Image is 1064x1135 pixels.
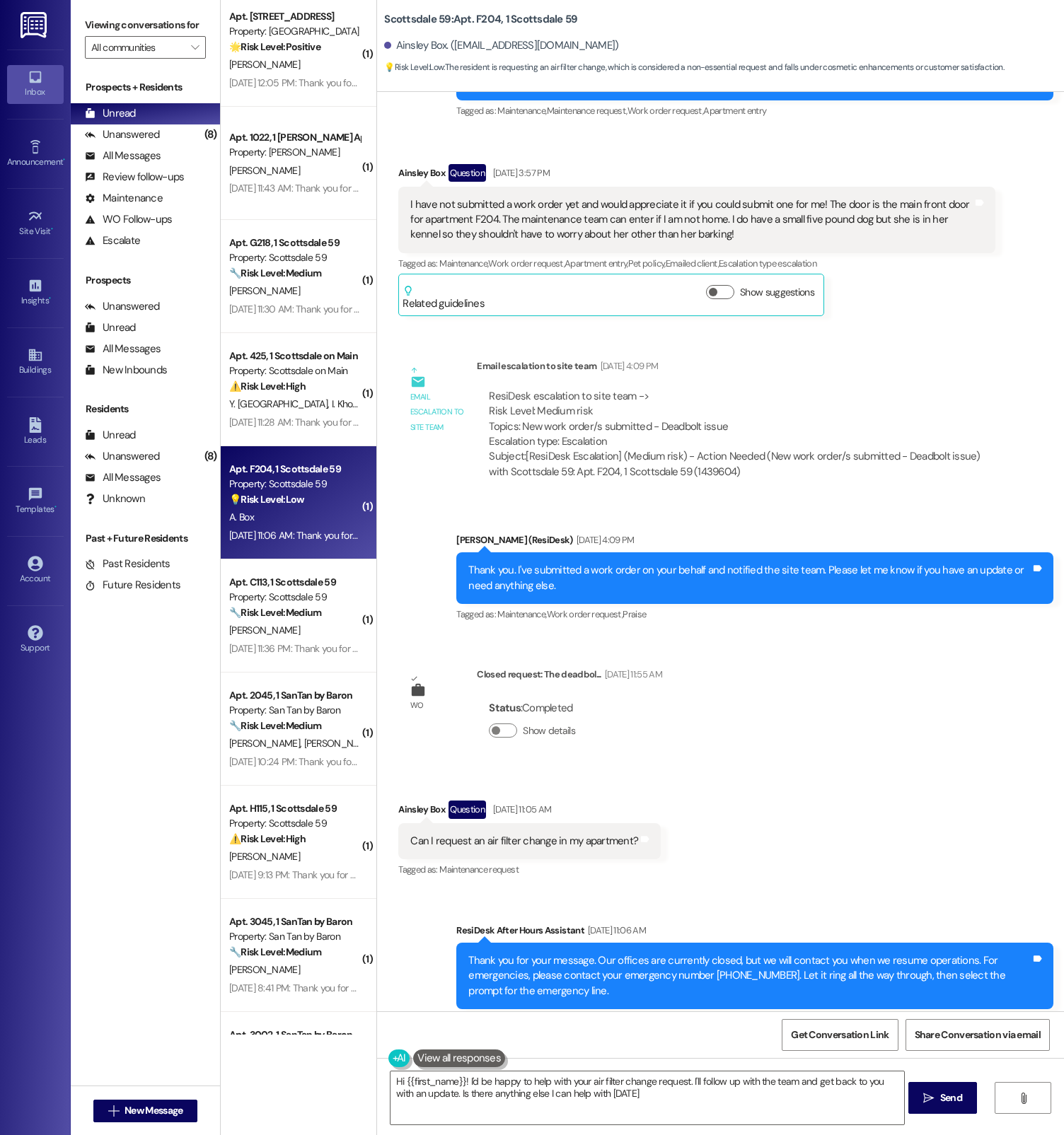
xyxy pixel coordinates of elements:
[85,149,161,163] div: All Messages
[229,267,321,279] strong: 🔧 Risk Level: Medium
[229,606,321,619] strong: 🔧 Risk Level: Medium
[229,130,360,145] div: Apt. 1022, 1 [PERSON_NAME] Apts LLC
[229,462,360,477] div: Apt. F204, 1 Scottsdale 59
[229,850,300,863] span: [PERSON_NAME]
[229,40,320,53] strong: 🌟 Risk Level: Positive
[7,413,64,451] a: Leads
[229,719,321,732] strong: 🔧 Risk Level: Medium
[201,446,221,467] div: (8)
[489,389,983,450] div: ResiDesk escalation to site team -> Risk Level: Medium risk Topics: New work order/s submitted - ...
[229,963,300,976] span: [PERSON_NAME]
[229,801,360,816] div: Apt. H115, 1 Scottsdale 59
[477,667,662,687] div: Closed request: The deadbol...
[85,299,160,314] div: Unanswered
[85,170,184,185] div: Review follow-ups
[449,164,486,182] div: Question
[229,363,360,378] div: Property: Scottsdale on Main
[229,929,360,944] div: Property: San Tan by Baron
[703,105,766,117] span: Apartment entry
[398,801,661,823] div: Ainsley Box
[439,257,488,269] span: Maintenance ,
[497,105,546,117] span: Maintenance ,
[191,42,199,53] i: 
[229,182,1006,194] div: [DATE] 11:43 AM: Thank you for your message. Our offices are currently closed, but we will contac...
[456,923,1053,943] div: ResiDesk After Hours Assistant
[85,191,163,206] div: Maintenance
[21,12,50,38] img: ResiDesk Logo
[51,224,53,234] span: •
[489,701,521,715] b: Status
[456,1009,1053,1030] div: Tagged as:
[398,859,661,880] div: Tagged as:
[940,1090,962,1105] span: Send
[477,359,995,378] div: Email escalation to site team
[229,477,360,491] div: Property: Scottsdale 59
[782,1019,898,1051] button: Get Conversation Link
[7,65,64,103] a: Inbox
[229,235,360,250] div: Apt. G218, 1 Scottsdale 59
[7,482,64,520] a: Templates •
[384,38,618,53] div: Ainsley Box. ([EMAIL_ADDRESS][DOMAIN_NAME])
[628,257,666,269] span: Pet policy ,
[85,342,161,356] div: All Messages
[915,1028,1041,1042] span: Share Conversation via email
[7,552,64,590] a: Account
[410,197,973,243] div: I have not submitted a work order yet and would appreciate it if you could submit one for me! The...
[601,667,662,682] div: [DATE] 11:55 AM
[85,106,136,121] div: Unread
[229,380,306,392] strong: ⚠️ Risk Level: High
[85,557,170,571] div: Past Residents
[623,608,646,620] span: Praise
[229,349,360,363] div: Apt. 425, 1 Scottsdale on Main
[439,863,519,875] span: Maintenance request
[398,164,995,187] div: Ainsley Box
[384,12,577,27] b: Scottsdale 59: Apt. F204, 1 Scottsdale 59
[923,1093,934,1104] i: 
[489,449,983,479] div: Subject: [ResiDesk Escalation] (Medium risk) - Action Needed (New work order/s submitted - Deadbo...
[547,608,623,620] span: Work order request ,
[71,402,220,417] div: Residents
[229,688,360,703] div: Apt. 2045, 1 SanTan by Baron
[85,320,136,335] div: Unread
[229,58,300,71] span: [PERSON_NAME]
[906,1019,1050,1051] button: Share Conversation via email
[490,165,550,180] div: [DATE] 3:57 PM
[229,737,304,750] span: [PERSON_NAME]
[740,285,814,300] label: Show suggestions
[7,343,64,381] a: Buildings
[229,590,360,605] div: Property: Scottsdale 59
[304,737,375,750] span: [PERSON_NAME]
[628,105,704,117] span: Work order request ,
[63,155,65,165] span: •
[456,604,1053,624] div: Tagged as:
[49,293,51,303] span: •
[85,578,180,593] div: Future Residents
[584,923,646,938] div: [DATE] 11:06 AM
[573,532,635,547] div: [DATE] 4:09 PM
[7,621,64,659] a: Support
[523,723,575,738] label: Show details
[229,9,360,24] div: Apt. [STREET_ADDRESS]
[456,100,1053,121] div: Tagged as:
[403,285,485,311] div: Related guidelines
[229,397,332,410] span: Y. [GEOGRAPHIC_DATA]
[229,24,360,39] div: Property: [GEOGRAPHIC_DATA]
[229,511,254,523] span: A. Box
[7,204,64,243] a: Site Visit •
[384,60,1004,75] span: : The resident is requesting an air filter change, which is considered a non-essential request an...
[908,1082,977,1114] button: Send
[93,1100,198,1122] button: New Message
[468,563,1031,593] div: Thank you. I've submitted a work order on your behalf and notified the site team. Please let me k...
[229,703,360,718] div: Property: San Tan by Baron
[229,1028,360,1042] div: Apt. 3002, 1 SanTan by Baron
[229,250,360,265] div: Property: Scottsdale 59
[85,14,206,36] label: Viewing conversations for
[410,834,638,849] div: Can I request an air filter change in my apartment?
[85,233,140,248] div: Escalate
[1018,1093,1029,1104] i: 
[489,697,581,719] div: : Completed
[108,1105,119,1117] i: 
[91,36,183,59] input: All communities
[229,493,304,506] strong: 💡 Risk Level: Low
[54,502,57,512] span: •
